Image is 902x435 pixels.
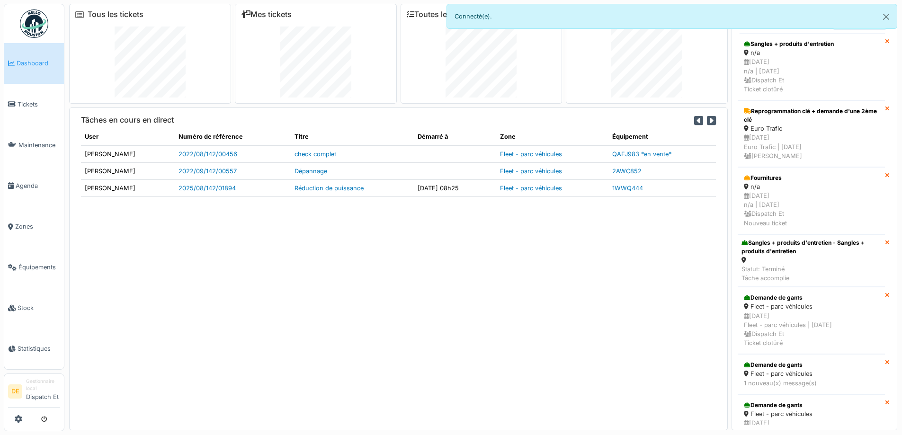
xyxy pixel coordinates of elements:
a: DE Gestionnaire localDispatch Et [8,378,60,408]
a: 2022/08/142/00456 [179,151,237,158]
a: Réduction de puissance [295,185,364,192]
div: Fournitures [744,174,879,182]
th: Équipement [608,128,716,145]
span: Stock [18,303,60,312]
a: 2AWC852 [612,168,642,175]
a: Reprogrammation clé + demande d'une 2ème clé Euro Trafic [DATE]Euro Trafic | [DATE] [PERSON_NAME] [738,100,885,167]
td: [PERSON_NAME] [81,145,175,162]
div: Reprogrammation clé + demande d'une 2ème clé [744,107,879,124]
img: Badge_color-CXgf-gQk.svg [20,9,48,38]
span: Maintenance [18,141,60,150]
div: [DATE] n/a | [DATE] Dispatch Et Nouveau ticket [744,191,879,228]
button: Close [875,4,897,29]
a: Sangles + produits d'entretien - Sangles + produits d'entretien Statut: TerminéTâche accomplie [738,234,885,287]
div: Demande de gants [744,401,879,409]
span: Tickets [18,100,60,109]
a: Demande de gants Fleet - parc véhicules [DATE]Fleet - parc véhicules | [DATE] Dispatch EtTicket c... [738,287,885,354]
span: Équipements [18,263,60,272]
a: Stock [4,288,64,328]
div: Statut: Terminé Tâche accomplie [741,265,881,283]
span: Zones [15,222,60,231]
div: Demande de gants [744,293,879,302]
div: [DATE] Fleet - parc véhicules | [DATE] Dispatch Et Ticket clotûré [744,311,879,348]
a: Dashboard [4,43,64,84]
div: 1 nouveau(x) message(s) [744,379,879,388]
a: Dépannage [295,168,327,175]
div: n/a [744,182,879,191]
a: Zones [4,206,64,247]
a: 2022/09/142/00557 [179,168,237,175]
div: n/a [744,48,879,57]
h6: Tâches en cours en direct [81,115,174,124]
a: 1WWQ444 [612,185,643,192]
a: Sangles + produits d'entretien n/a [DATE]n/a | [DATE] Dispatch EtTicket clotûré [738,33,885,100]
div: [DATE] Euro Trafic | [DATE] [PERSON_NAME] [744,133,879,160]
span: Agenda [16,181,60,190]
a: Tous les tickets [88,10,143,19]
span: Dashboard [17,59,60,68]
a: Maintenance [4,124,64,165]
a: Tickets [4,84,64,124]
td: [PERSON_NAME] [81,179,175,196]
a: Fournitures n/a [DATE]n/a | [DATE] Dispatch EtNouveau ticket [738,167,885,234]
div: Connecté(e). [447,4,898,29]
a: Toutes les tâches [407,10,477,19]
a: Fleet - parc véhicules [500,185,562,192]
a: Mes tickets [241,10,292,19]
a: QAFJ983 *en vente* [612,151,671,158]
a: check complet [295,151,336,158]
div: Fleet - parc véhicules [744,409,879,418]
a: Statistiques [4,328,64,369]
div: Sangles + produits d'entretien - Sangles + produits d'entretien [741,239,881,256]
a: Demande de gants Fleet - parc véhicules 1 nouveau(x) message(s) [738,354,885,394]
th: Titre [291,128,414,145]
a: 2025/08/142/01894 [179,185,236,192]
a: Fleet - parc véhicules [500,151,562,158]
th: Numéro de référence [175,128,291,145]
div: Fleet - parc véhicules [744,369,879,378]
td: [DATE] 08h25 [414,179,496,196]
div: Gestionnaire local [26,378,60,392]
li: DE [8,384,22,399]
a: Équipements [4,247,64,288]
div: [DATE] n/a | [DATE] Dispatch Et Ticket clotûré [744,57,879,94]
li: Dispatch Et [26,378,60,405]
span: translation missing: fr.shared.user [85,133,98,140]
span: Statistiques [18,344,60,353]
div: Euro Trafic [744,124,879,133]
th: Démarré à [414,128,496,145]
div: Demande de gants [744,361,879,369]
a: Fleet - parc véhicules [500,168,562,175]
td: [PERSON_NAME] [81,162,175,179]
a: Agenda [4,165,64,206]
th: Zone [496,128,608,145]
div: Sangles + produits d'entretien [744,40,879,48]
div: Fleet - parc véhicules [744,302,879,311]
